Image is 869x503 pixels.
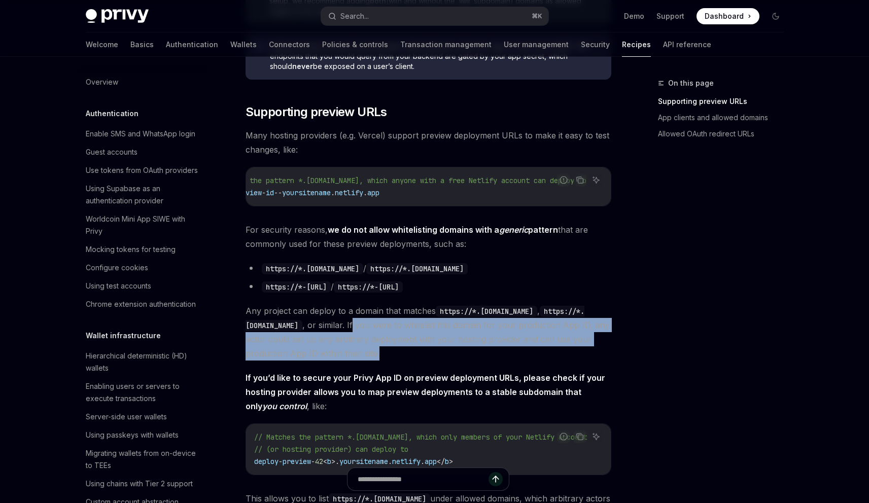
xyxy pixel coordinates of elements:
[262,188,266,197] span: -
[589,173,603,187] button: Ask AI
[246,304,611,361] span: Any project can deploy to a domain that matches , , or similar. If you were to whitelist this dom...
[331,457,335,466] span: >
[166,32,218,57] a: Authentication
[367,188,379,197] span: app
[499,225,528,235] em: generic
[363,188,367,197] span: .
[437,457,445,466] span: </
[78,277,207,295] a: Using test accounts
[366,263,468,274] code: https://*.[DOMAIN_NAME]
[78,475,207,493] a: Using chains with Tier 2 support
[78,347,207,377] a: Hierarchical deterministic (HD) wallets
[658,110,792,126] a: App clients and allowed domains
[262,263,363,274] code: https://*.[DOMAIN_NAME]
[78,240,207,259] a: Mocking tokens for testing
[697,8,759,24] a: Dashboard
[292,62,313,70] strong: never
[86,164,198,176] div: Use tokens from OAuth providers
[311,457,315,466] span: -
[274,188,282,197] span: --
[589,430,603,443] button: Ask AI
[532,12,542,20] span: ⌘ K
[78,73,207,91] a: Overview
[78,143,207,161] a: Guest accounts
[86,350,201,374] div: Hierarchical deterministic (HD) wallets
[86,213,201,237] div: Worldcoin Mini App SIWE with Privy
[327,457,331,466] span: b
[246,279,611,294] li: /
[321,7,548,25] button: Search...⌘K
[768,8,784,24] button: Toggle dark mode
[78,377,207,408] a: Enabling users or servers to execute transactions
[656,11,684,21] a: Support
[78,426,207,444] a: Using passkeys with wallets
[705,11,744,21] span: Dashboard
[668,77,714,89] span: On this page
[331,188,335,197] span: .
[335,188,363,197] span: netlify
[86,447,201,472] div: Migrating wallets from on-device to TEEs
[624,11,644,21] a: Demo
[557,173,570,187] button: Report incorrect code
[246,104,387,120] span: Supporting preview URLs
[78,179,207,210] a: Using Supabase as an authentication provider
[246,261,611,275] li: /
[283,457,311,466] span: preview
[246,371,611,413] span: , like:
[86,76,118,88] div: Overview
[328,225,558,235] strong: we do not allow whitelisting domains with a pattern
[421,457,425,466] span: .
[279,457,283,466] span: -
[86,411,167,423] div: Server-side user wallets
[254,445,408,454] span: // (or hosting provider) can deploy to
[254,457,279,466] span: deploy
[340,10,369,22] div: Search...
[658,93,792,110] a: Supporting preview URLs
[86,183,201,207] div: Using Supabase as an authentication provider
[425,457,437,466] span: app
[339,457,388,466] span: yoursitename
[86,107,138,120] h5: Authentication
[86,298,196,310] div: Chrome extension authentication
[436,306,537,317] code: https://*.[DOMAIN_NAME]
[86,330,161,342] h5: Wallet infrastructure
[246,373,605,411] strong: If you’d like to secure your Privy App ID on preview deployment URLs, please check if your hostin...
[130,32,154,57] a: Basics
[282,188,331,197] span: yoursitename
[78,259,207,277] a: Configure cookies
[622,32,651,57] a: Recipes
[86,380,201,405] div: Enabling users or servers to execute transactions
[246,128,611,157] span: Many hosting providers (e.g. Vercel) support preview deployment URLs to make it easy to test chan...
[205,176,586,185] span: // Matches the pattern *.[DOMAIN_NAME], which anyone with a free Netlify account can deploy to
[86,128,195,140] div: Enable SMS and WhatsApp login
[573,430,586,443] button: Copy the contents from the code block
[78,125,207,143] a: Enable SMS and WhatsApp login
[445,457,449,466] span: b
[78,295,207,313] a: Chrome extension authentication
[449,457,453,466] span: >
[400,32,492,57] a: Transaction management
[323,457,327,466] span: <
[358,468,489,490] input: Ask a question...
[230,32,257,57] a: Wallets
[557,430,570,443] button: Report incorrect code
[233,188,262,197] span: preview
[86,280,151,292] div: Using test accounts
[86,478,193,490] div: Using chains with Tier 2 support
[504,32,569,57] a: User management
[78,210,207,240] a: Worldcoin Mini App SIWE with Privy
[581,32,610,57] a: Security
[315,457,323,466] span: 42
[86,262,148,274] div: Configure cookies
[392,457,421,466] span: netlify
[86,146,137,158] div: Guest accounts
[663,32,711,57] a: API reference
[262,401,307,411] em: you control
[262,281,331,293] code: https://*-[URL]
[334,281,403,293] code: https://*-[URL]
[322,32,388,57] a: Policies & controls
[254,433,587,442] span: // Matches the pattern *.[DOMAIN_NAME], which only members of your Netlify account
[78,161,207,179] a: Use tokens from OAuth providers
[489,472,503,486] button: Send message
[78,408,207,426] a: Server-side user wallets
